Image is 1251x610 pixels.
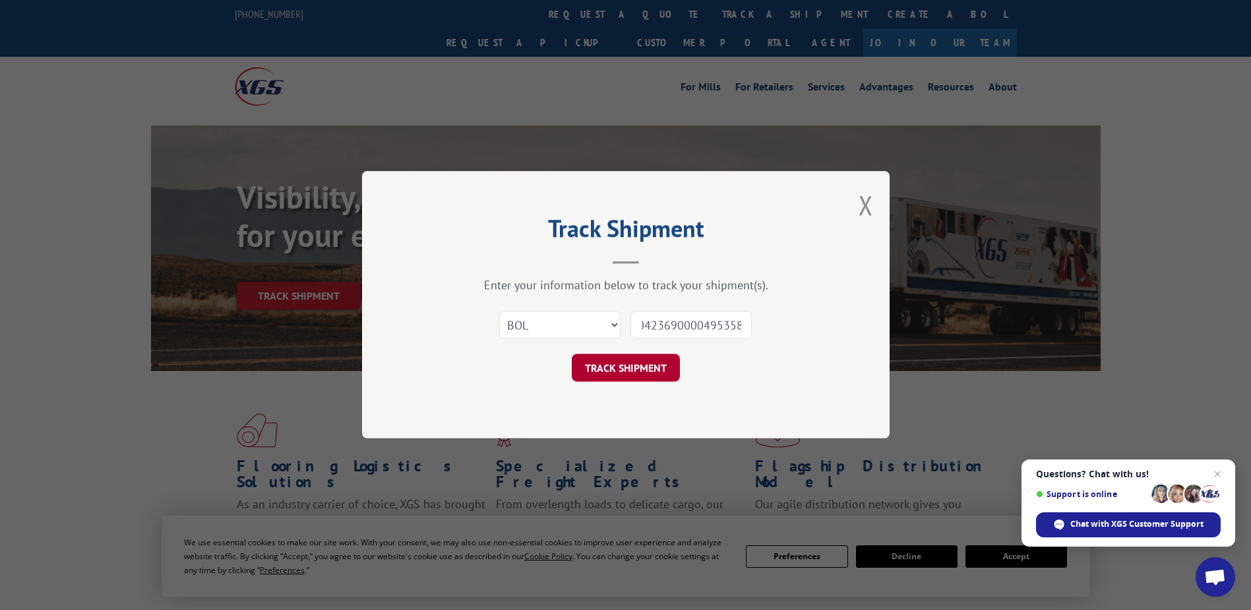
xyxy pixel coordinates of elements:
span: Chat with XGS Customer Support [1070,518,1204,530]
input: Number(s) [630,312,752,339]
h2: Track Shipment [428,219,824,244]
span: Questions? Chat with us! [1036,469,1221,479]
button: Close modal [859,187,873,222]
button: TRACK SHIPMENT [572,355,680,382]
span: Support is online [1036,489,1147,499]
div: Enter your information below to track your shipment(s). [428,278,824,293]
span: Close chat [1209,466,1225,482]
div: Open chat [1196,557,1235,597]
div: Chat with XGS Customer Support [1036,512,1221,537]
